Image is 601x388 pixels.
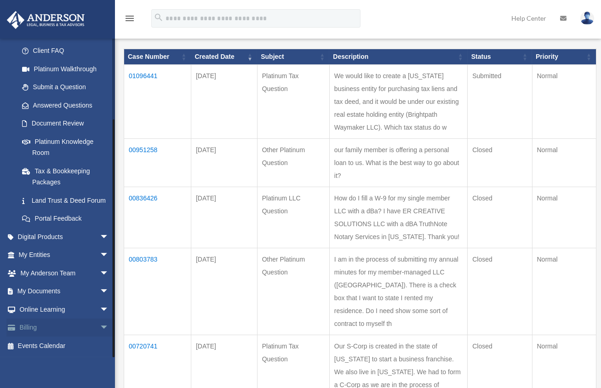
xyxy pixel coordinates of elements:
[6,300,123,319] a: Online Learningarrow_drop_down
[6,228,123,246] a: Digital Productsarrow_drop_down
[532,187,596,248] td: Normal
[124,248,191,335] td: 00803783
[124,187,191,248] td: 00836426
[329,187,467,248] td: How do I fill a W-9 for my single member LLC with a dBa? I have ER CREATIVE SOLUTIONS LLC with a ...
[6,319,123,337] a: Billingarrow_drop_down
[100,319,118,337] span: arrow_drop_down
[329,65,467,139] td: We would like to create a [US_STATE] business entity for purchasing tax liens and tax deed, and i...
[191,248,257,335] td: [DATE]
[6,337,123,355] a: Events Calendar
[124,65,191,139] td: 01096441
[468,187,532,248] td: Closed
[13,162,118,191] a: Tax & Bookkeeping Packages
[329,139,467,187] td: our family member is offering a personal loan to us. What is the best way to go about it?
[13,42,118,60] a: Client FAQ
[124,49,191,65] th: Case Number: activate to sort column ascending
[191,65,257,139] td: [DATE]
[124,139,191,187] td: 00951258
[468,248,532,335] td: Closed
[257,248,329,335] td: Other Platinum Question
[100,264,118,283] span: arrow_drop_down
[13,132,118,162] a: Platinum Knowledge Room
[532,248,596,335] td: Normal
[6,282,123,301] a: My Documentsarrow_drop_down
[329,49,467,65] th: Description: activate to sort column ascending
[6,246,123,264] a: My Entitiesarrow_drop_down
[100,246,118,265] span: arrow_drop_down
[191,49,257,65] th: Created Date: activate to sort column ascending
[124,16,135,24] a: menu
[100,300,118,319] span: arrow_drop_down
[100,282,118,301] span: arrow_drop_down
[532,49,596,65] th: Priority: activate to sort column ascending
[191,187,257,248] td: [DATE]
[257,187,329,248] td: Platinum LLC Question
[580,11,594,25] img: User Pic
[468,65,532,139] td: Submitted
[13,191,118,210] a: Land Trust & Deed Forum
[4,11,87,29] img: Anderson Advisors Platinum Portal
[257,49,329,65] th: Subject: activate to sort column ascending
[329,248,467,335] td: I am in the process of submitting my annual minutes for my member-managed LLC ([GEOGRAPHIC_DATA])...
[13,78,118,97] a: Submit a Question
[532,65,596,139] td: Normal
[257,139,329,187] td: Other Platinum Question
[154,12,164,23] i: search
[13,60,118,78] a: Platinum Walkthrough
[13,114,118,133] a: Document Review
[13,210,118,228] a: Portal Feedback
[124,13,135,24] i: menu
[13,96,114,114] a: Answered Questions
[191,139,257,187] td: [DATE]
[468,49,532,65] th: Status: activate to sort column ascending
[6,264,123,282] a: My Anderson Teamarrow_drop_down
[532,139,596,187] td: Normal
[100,228,118,246] span: arrow_drop_down
[468,139,532,187] td: Closed
[257,65,329,139] td: Platinum Tax Question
